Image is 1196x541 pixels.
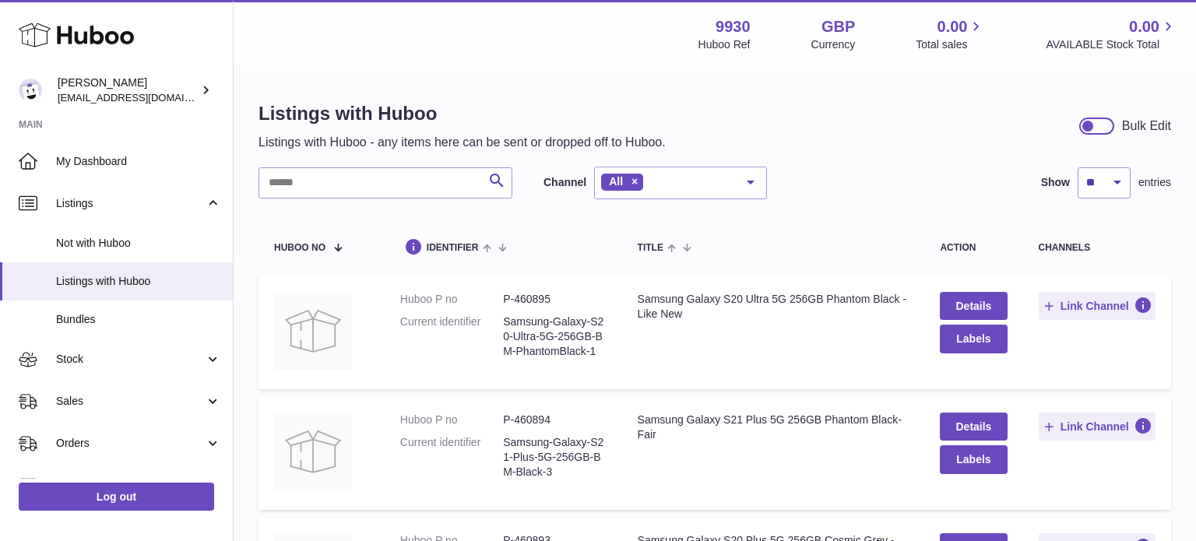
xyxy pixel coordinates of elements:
span: Orders [56,436,205,451]
div: [PERSON_NAME] [58,76,198,105]
dd: Samsung-Galaxy-S20-Ultra-5G-256GB-BM-PhantomBlack-1 [503,314,606,359]
button: Link Channel [1039,413,1156,441]
div: Samsung Galaxy S20 Ultra 5G 256GB Phantom Black - Like New [638,292,909,321]
span: title [638,243,663,253]
span: 0.00 [1129,16,1159,37]
div: Samsung Galaxy S21 Plus 5G 256GB Phantom Black- Fair [638,413,909,442]
dd: P-460894 [503,413,606,427]
span: 0.00 [937,16,968,37]
span: Not with Huboo [56,236,221,251]
h1: Listings with Huboo [259,101,666,126]
a: 0.00 AVAILABLE Stock Total [1046,16,1177,52]
span: Listings with Huboo [56,274,221,289]
img: Samsung Galaxy S20 Ultra 5G 256GB Phantom Black - Like New [274,292,352,370]
span: Sales [56,394,205,409]
span: [EMAIL_ADDRESS][DOMAIN_NAME] [58,91,229,104]
span: Link Channel [1061,420,1129,434]
span: Huboo no [274,243,325,253]
dt: Current identifier [400,314,503,359]
span: identifier [427,243,479,253]
span: Bundles [56,312,221,327]
dt: Huboo P no [400,413,503,427]
strong: 9930 [716,16,751,37]
span: Stock [56,352,205,367]
button: Labels [940,445,1007,473]
span: Listings [56,196,205,211]
div: Currency [811,37,856,52]
span: Link Channel [1061,299,1129,313]
a: Details [940,292,1007,320]
a: Details [940,413,1007,441]
button: Labels [940,325,1007,353]
img: internalAdmin-9930@internal.huboo.com [19,79,42,102]
div: Huboo Ref [698,37,751,52]
div: channels [1039,243,1156,253]
dt: Current identifier [400,435,503,480]
img: Samsung Galaxy S21 Plus 5G 256GB Phantom Black- Fair [274,413,352,490]
div: Bulk Edit [1122,118,1171,135]
div: action [940,243,1007,253]
label: Show [1041,175,1070,190]
dt: Huboo P no [400,292,503,307]
dd: P-460895 [503,292,606,307]
span: All [609,175,623,188]
a: Log out [19,483,214,511]
label: Channel [543,175,586,190]
a: 0.00 Total sales [916,16,985,52]
span: AVAILABLE Stock Total [1046,37,1177,52]
p: Listings with Huboo - any items here can be sent or dropped off to Huboo. [259,134,666,151]
span: My Dashboard [56,154,221,169]
button: Link Channel [1039,292,1156,320]
span: Usage [56,478,221,493]
span: entries [1138,175,1171,190]
strong: GBP [821,16,855,37]
span: Total sales [916,37,985,52]
dd: Samsung-Galaxy-S21-Plus-5G-256GB-BM-Black-3 [503,435,606,480]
